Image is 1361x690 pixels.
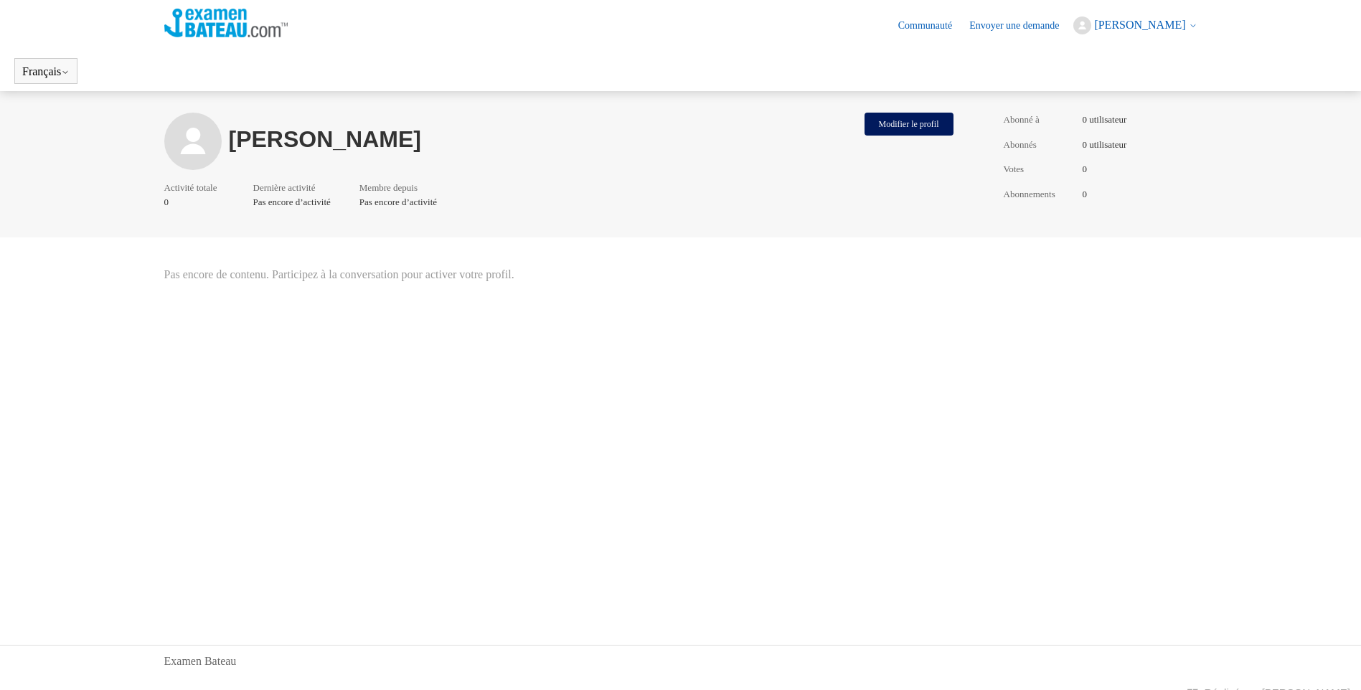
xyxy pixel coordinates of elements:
button: [PERSON_NAME] [1073,16,1197,34]
span: 0 [1083,187,1088,202]
span: 0 utilisateur [1083,113,1127,127]
span: [PERSON_NAME] [1094,19,1185,31]
span: Pas encore de contenu. Participez à la conversation pour activer votre profil. [164,266,961,283]
img: Page d’accueil du Centre d’aide Examen Bateau [164,9,288,37]
span: Abonné à [1004,113,1075,127]
button: Français [22,65,70,78]
span: 0 [1083,162,1088,176]
span: Membre depuis [359,181,430,195]
a: Communauté [898,18,966,33]
h1: [PERSON_NAME] [229,131,857,148]
span: 0 utilisateur [1083,138,1127,152]
span: Abonnés [1004,138,1075,152]
span: 0 [164,195,225,209]
button: Modifier le profil [865,113,953,136]
span: Pas encore d’activité [359,195,437,209]
div: Chat Support [1268,642,1351,679]
span: Dernière activité [253,181,324,195]
span: Pas encore d’activité [253,195,331,209]
span: Abonnements [1004,187,1075,202]
span: Activité totale [164,181,217,195]
span: Votes [1004,162,1075,176]
a: Envoyer une demande [969,18,1073,33]
a: Examen Bateau [164,653,237,670]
